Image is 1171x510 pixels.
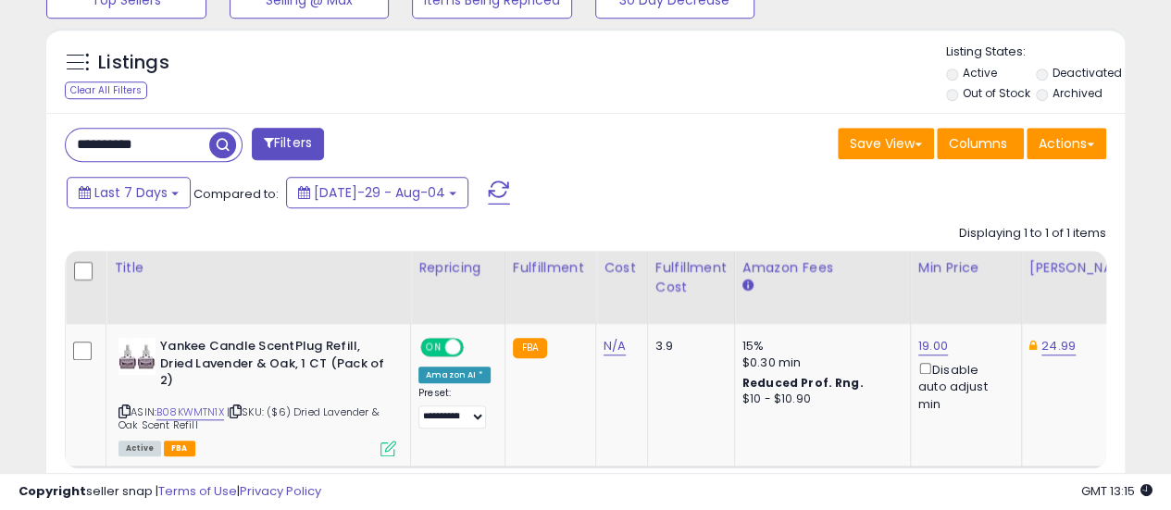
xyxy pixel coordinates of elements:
a: N/A [604,337,626,355]
label: Out of Stock [962,85,1029,101]
a: B08KWMTN1X [156,404,224,420]
a: Privacy Policy [240,482,321,500]
span: Compared to: [193,185,279,203]
span: | SKU: ($6) Dried Lavender & Oak Scent Refill [118,404,380,432]
small: FBA [513,338,547,358]
label: Archived [1053,85,1102,101]
div: [PERSON_NAME] [1029,258,1140,278]
a: 19.00 [918,337,948,355]
span: All listings currently available for purchase on Amazon [118,441,161,456]
button: Last 7 Days [67,177,191,208]
span: FBA [164,441,195,456]
span: Last 7 Days [94,183,168,202]
div: Cost [604,258,640,278]
a: 24.99 [1041,337,1076,355]
span: OFF [461,340,491,355]
div: Clear All Filters [65,81,147,99]
label: Active [962,65,996,81]
div: $0.30 min [742,355,896,371]
button: Columns [937,128,1024,159]
span: Columns [949,134,1007,153]
div: Preset: [418,387,491,429]
div: Repricing [418,258,497,278]
div: 15% [742,338,896,355]
div: Title [114,258,403,278]
b: Yankee Candle ScentPlug Refill, Dried Lavender & Oak, 1 CT (Pack of 2) [160,338,385,394]
div: ASIN: [118,338,396,454]
div: seller snap | | [19,483,321,501]
img: 31-A+Xu9X1L._SL40_.jpg [118,338,156,375]
span: ON [422,340,445,355]
button: Filters [252,128,324,160]
span: [DATE]-29 - Aug-04 [314,183,445,202]
strong: Copyright [19,482,86,500]
div: Amazon Fees [742,258,903,278]
div: Displaying 1 to 1 of 1 items [959,225,1106,243]
p: Listing States: [946,44,1125,61]
button: [DATE]-29 - Aug-04 [286,177,468,208]
div: Disable auto adjust min [918,359,1007,413]
a: Terms of Use [158,482,237,500]
div: Fulfillment [513,258,588,278]
button: Save View [838,128,934,159]
small: Amazon Fees. [742,278,754,294]
div: Fulfillment Cost [655,258,727,297]
button: Actions [1027,128,1106,159]
div: Amazon AI * [418,367,491,383]
h5: Listings [98,50,169,76]
div: $10 - $10.90 [742,392,896,407]
span: 2025-08-12 13:15 GMT [1081,482,1152,500]
label: Deactivated [1053,65,1122,81]
div: Min Price [918,258,1014,278]
b: Reduced Prof. Rng. [742,375,864,391]
div: 3.9 [655,338,720,355]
